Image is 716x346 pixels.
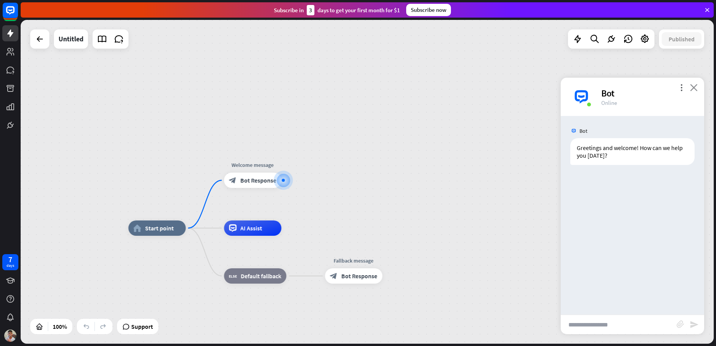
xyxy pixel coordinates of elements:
div: 7 [8,256,12,263]
span: AI Assist [241,224,262,232]
div: Subscribe in days to get your first month for $1 [274,5,400,15]
i: home_2 [133,224,142,232]
div: 100% [50,320,69,333]
div: Welcome message [218,161,287,169]
i: block_fallback [229,272,237,280]
div: 3 [307,5,314,15]
span: Bot [579,127,587,134]
div: Online [601,99,695,106]
button: Published [662,32,701,46]
a: 7 days [2,254,18,270]
i: send [690,320,699,329]
span: Bot Response [241,176,277,184]
div: Bot [601,87,695,99]
i: block_attachment [677,320,684,328]
span: Support [131,320,153,333]
i: more_vert [678,84,685,91]
div: Greetings and welcome! How can we help you [DATE]? [570,138,695,165]
div: Subscribe now [406,4,451,16]
span: Bot Response [342,272,378,280]
i: block_bot_response [330,272,338,280]
span: Start point [145,224,174,232]
i: block_bot_response [229,176,237,184]
button: Open LiveChat chat widget [6,3,29,26]
div: Fallback message [319,257,388,264]
div: days [7,263,14,268]
i: close [690,84,698,91]
div: Untitled [59,29,83,49]
span: Default fallback [241,272,282,280]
